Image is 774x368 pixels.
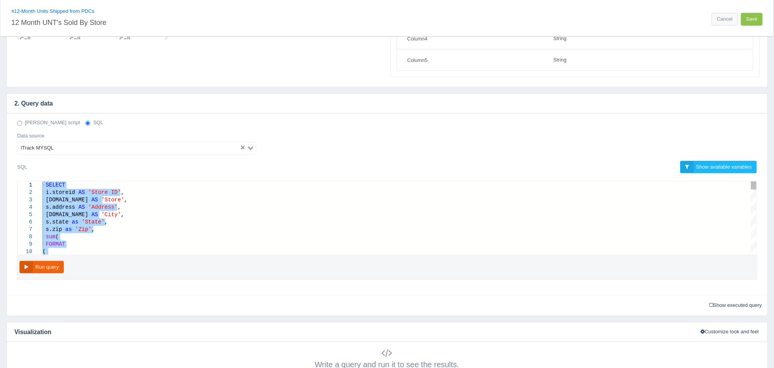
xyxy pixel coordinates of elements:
[18,218,32,226] div: 6
[46,189,75,195] span: i.storeid
[118,204,121,210] span: ,
[17,121,22,126] input: [PERSON_NAME] script
[17,119,80,127] label: [PERSON_NAME] script
[46,182,65,188] span: SELECT
[42,182,46,188] span: ·
[78,204,85,210] span: AS
[42,226,46,232] span: ·
[85,119,103,127] label: SQL
[696,164,752,170] span: Show available variables
[75,189,78,195] span: ·
[88,189,108,195] span: 'Store
[46,234,55,240] span: sum
[11,15,384,28] input: Chart title
[82,219,105,225] span: 'State'
[680,161,757,174] a: Show available variables
[17,142,256,155] div: Search for option
[42,241,46,247] span: ·
[42,204,46,210] span: ·
[121,189,124,195] span: ,
[241,144,245,152] button: Clear Selected
[78,219,81,225] span: ·
[17,132,44,140] label: Data source
[403,32,543,45] input: Field name
[85,204,88,210] span: ·
[85,121,90,126] input: SQL
[42,197,46,203] span: ·
[17,161,27,173] label: SQL
[42,211,46,218] span: ·
[124,197,127,203] span: ,
[46,219,68,225] span: s.state
[19,144,55,153] span: ITrack MYSQL
[88,197,91,203] span: ·
[68,219,72,225] span: ·
[85,189,88,195] span: ·
[7,94,756,113] h4: 2. Query data
[46,211,88,218] span: [DOMAIN_NAME]
[105,219,108,225] span: ,
[42,248,46,255] span: (
[98,197,101,203] span: ·
[46,226,62,232] span: s.zip
[46,241,65,247] span: FORMAT
[18,233,32,241] div: 8
[698,326,762,338] button: Customize look and feel
[88,204,118,210] span: 'Address'
[121,211,124,218] span: ,
[741,13,763,26] button: Save
[19,261,64,274] button: Run query
[111,189,121,195] span: ID'
[65,226,72,232] span: as
[18,226,32,233] div: 7
[101,211,121,218] span: 'City'
[75,226,91,232] span: 'Zip'
[18,181,32,189] div: 1
[56,234,59,240] span: (
[11,8,95,14] a: 12-Month Units Shipped from PDCs
[7,322,692,342] h4: Visualization
[42,181,43,182] textarea: Editor content;Press Alt+F1 for Accessibility Options.
[18,248,32,255] div: 10
[78,189,85,195] span: AS
[56,144,239,153] input: Search for option
[72,226,75,232] span: ·
[46,204,75,210] span: s.address
[46,197,88,203] span: [DOMAIN_NAME]
[88,211,91,218] span: ·
[91,226,95,232] span: ,
[18,211,32,218] div: 5
[403,53,543,67] input: Field name
[62,226,65,232] span: ·
[18,189,32,196] div: 2
[42,234,46,240] span: ·
[72,219,79,225] span: as
[108,189,111,195] span: ·
[712,13,737,26] a: Cancel
[42,219,46,225] span: ·
[42,189,46,195] span: ·
[91,197,98,203] span: AS
[18,204,32,211] div: 4
[91,211,98,218] span: AS
[707,299,765,312] a: Show executed query
[101,197,124,203] span: 'Store'
[18,196,32,204] div: 3
[75,204,78,210] span: ·
[98,211,101,218] span: ·
[18,241,32,248] div: 9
